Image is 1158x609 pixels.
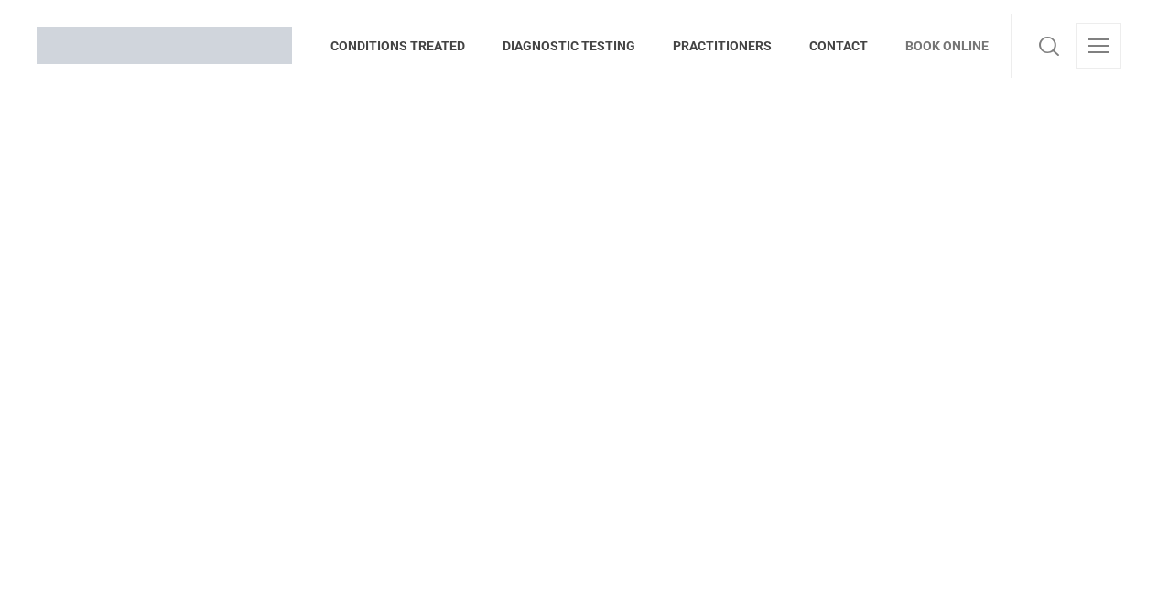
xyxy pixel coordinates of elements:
span: CONTACT [791,31,887,60]
a: Search [1034,23,1065,69]
a: Brisbane Naturopath [37,14,292,78]
span: BOOK ONLINE [887,31,989,60]
img: Brisbane Naturopath [37,27,292,64]
span: PRACTITIONERS [655,31,791,60]
span: CONDITIONS TREATED [330,31,484,60]
a: CONTACT [791,14,887,78]
span: DIAGNOSTIC TESTING [484,31,655,60]
a: BOOK ONLINE [887,14,989,78]
a: DIAGNOSTIC TESTING [484,14,655,78]
a: PRACTITIONERS [655,14,791,78]
a: CONDITIONS TREATED [330,14,484,78]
